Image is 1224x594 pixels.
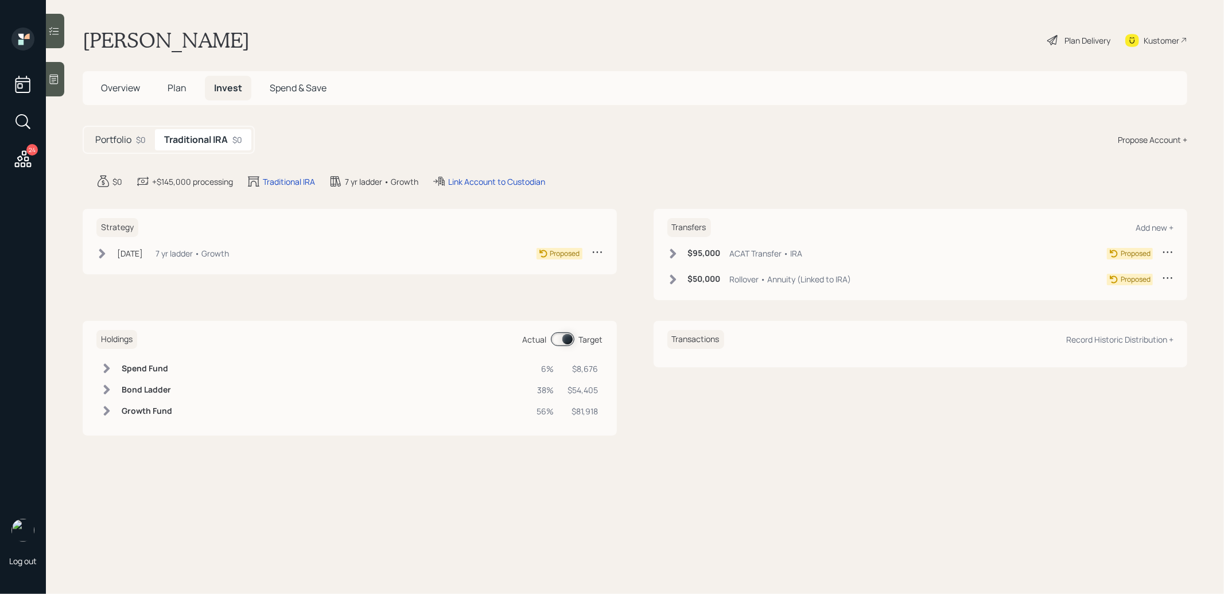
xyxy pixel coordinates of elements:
div: 24 [26,144,38,156]
span: Spend & Save [270,81,327,94]
h1: [PERSON_NAME] [83,28,250,53]
h6: $95,000 [688,249,721,258]
div: Kustomer [1144,34,1179,46]
span: Overview [101,81,140,94]
div: 6% [537,363,554,375]
div: 7 yr ladder • Growth [345,176,418,188]
img: treva-nostdahl-headshot.png [11,519,34,542]
div: $0 [232,134,242,146]
h6: Spend Fund [122,364,172,374]
h6: Holdings [96,330,137,349]
h6: $50,000 [688,274,721,284]
div: Proposed [550,249,580,259]
div: +$145,000 processing [152,176,233,188]
div: Record Historic Distribution + [1066,334,1174,345]
div: Plan Delivery [1064,34,1110,46]
h5: Portfolio [95,134,131,145]
h6: Bond Ladder [122,385,172,395]
div: $0 [136,134,146,146]
div: $8,676 [568,363,599,375]
span: Plan [168,81,186,94]
h6: Growth Fund [122,406,172,416]
div: Link Account to Custodian [448,176,545,188]
div: Rollover • Annuity (Linked to IRA) [730,273,852,285]
div: 7 yr ladder • Growth [156,247,229,259]
h6: Transactions [667,330,724,349]
div: Log out [9,556,37,566]
h6: Strategy [96,218,138,237]
h5: Traditional IRA [164,134,228,145]
div: Target [579,333,603,345]
h6: Transfers [667,218,711,237]
div: 38% [537,384,554,396]
div: Proposed [1121,274,1151,285]
div: $54,405 [568,384,599,396]
div: Propose Account + [1118,134,1187,146]
div: Add new + [1136,222,1174,233]
div: $0 [112,176,122,188]
div: Actual [523,333,547,345]
span: Invest [214,81,242,94]
div: $81,918 [568,405,599,417]
div: Traditional IRA [263,176,315,188]
div: ACAT Transfer • IRA [730,247,803,259]
div: [DATE] [117,247,143,259]
div: Proposed [1121,249,1151,259]
div: 56% [537,405,554,417]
